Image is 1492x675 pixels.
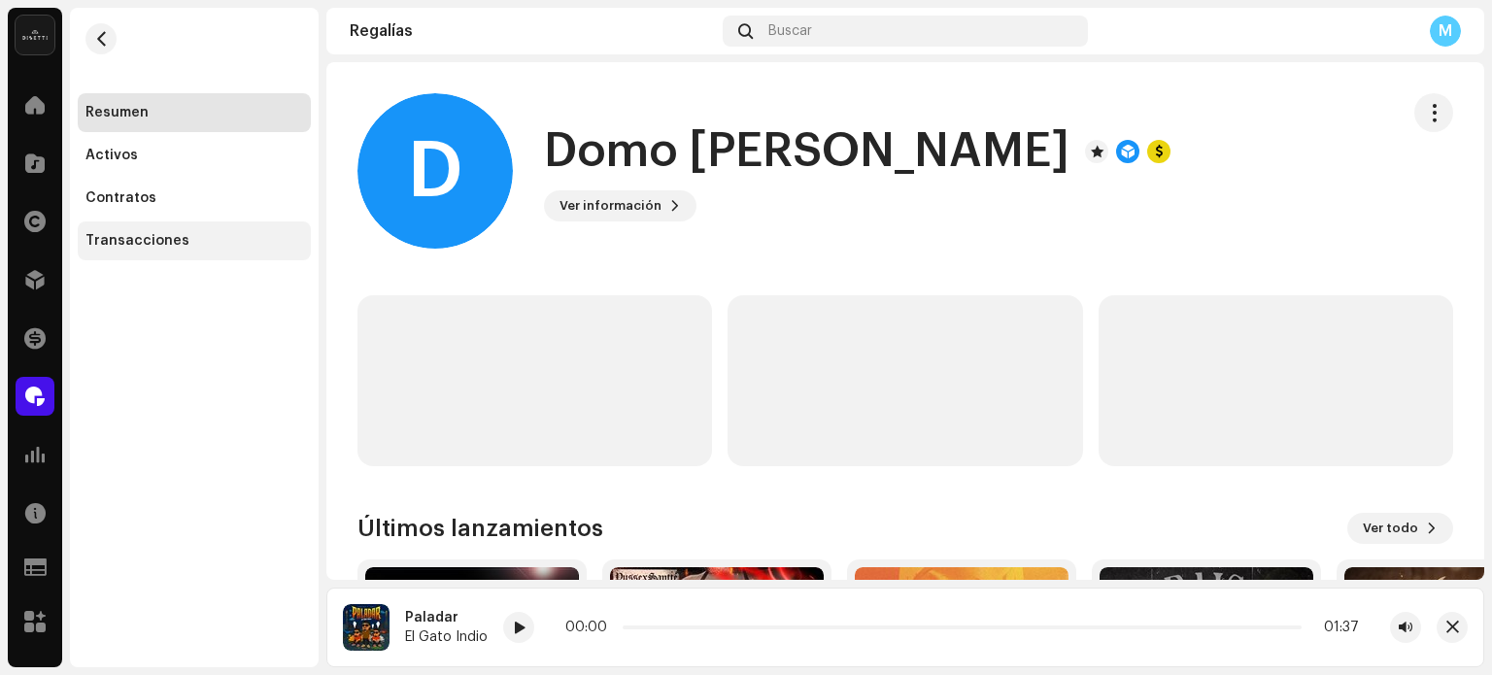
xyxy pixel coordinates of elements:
button: Ver información [544,190,696,221]
div: Resumen [85,105,149,120]
h3: Últimos lanzamientos [357,513,603,544]
re-m-nav-item: Transacciones [78,221,311,260]
img: 02a7c2d3-3c89-4098-b12f-2ff2945c95ee [16,16,54,54]
div: 00:00 [565,620,615,635]
div: M [1430,16,1461,47]
div: Contratos [85,190,156,206]
span: Ver información [559,186,661,225]
div: Transacciones [85,233,189,249]
span: Buscar [768,23,812,39]
button: Ver todo [1347,513,1453,544]
div: Regalías [350,23,715,39]
div: Paladar [405,610,488,625]
span: Ver todo [1363,509,1418,548]
re-m-nav-item: Activos [78,136,311,175]
div: D [357,93,513,249]
img: 4c3312f1-a205-48bf-a2fa-a81d1f06b20f [343,604,390,651]
re-m-nav-item: Contratos [78,179,311,218]
div: Activos [85,148,138,163]
re-m-nav-item: Resumen [78,93,311,132]
div: 01:37 [1309,620,1359,635]
h1: Domo [PERSON_NAME] [544,120,1069,183]
div: El Gato Indio [405,629,488,645]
